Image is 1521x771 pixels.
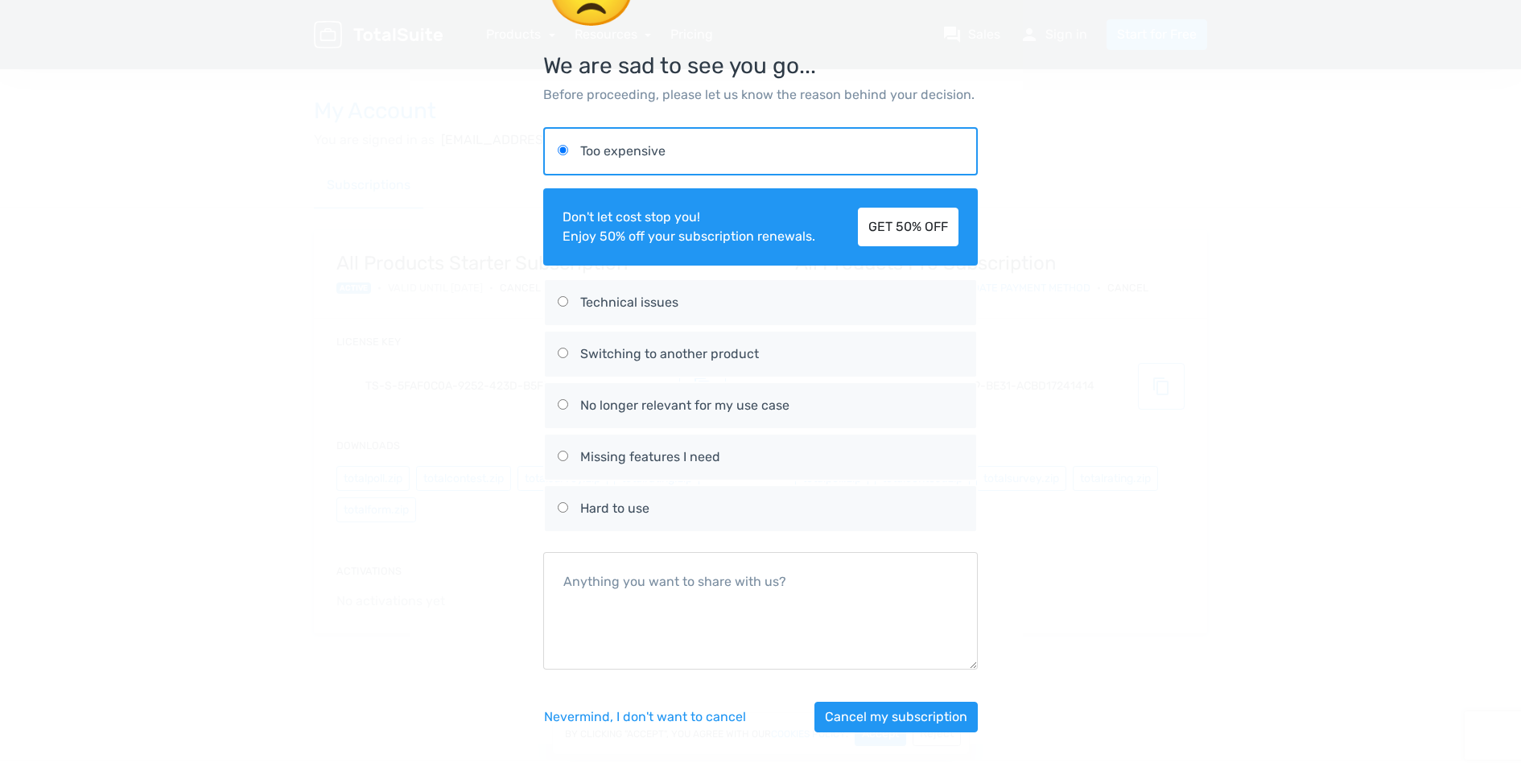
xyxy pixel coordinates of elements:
p: Before proceeding, please let us know the reason behind your decision. [543,85,978,105]
input: Technical issues Technical issues [558,296,568,307]
div: Switching to another product [580,344,963,364]
div: Hard to use [580,499,963,518]
label: No longer relevant for my use case [558,383,963,428]
input: Switching to another product Switching to another product [558,348,568,358]
div: Missing features I need [580,447,963,467]
label: Missing features I need [558,435,963,480]
button: Nevermind, I don't want to cancel [543,702,747,732]
input: No longer relevant for my use case No longer relevant for my use case [558,399,568,410]
input: Too expensive Too expensive [558,145,568,155]
div: Too expensive [580,142,963,161]
label: Technical issues [558,280,963,325]
label: Switching to another product [558,332,963,377]
label: Hard to use [558,486,963,531]
input: Missing features I need Missing features I need [558,451,568,461]
div: No longer relevant for my use case [580,396,963,415]
div: Don't let cost stop you! Enjoy 50% off your subscription renewals. [563,208,815,246]
button: Cancel my subscription [814,702,978,732]
label: Too expensive [558,129,963,174]
a: GET 50% OFF [858,208,958,246]
input: Hard to use Hard to use [558,502,568,513]
div: Technical issues [580,293,963,312]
